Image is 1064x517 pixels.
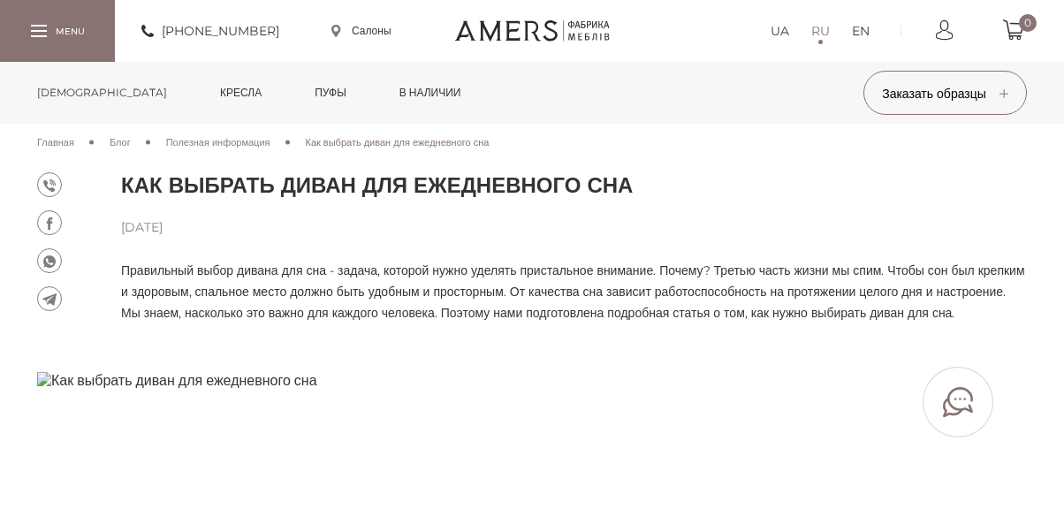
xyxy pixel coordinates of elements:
[121,260,1027,323] p: Правильный выбор дивана для сна - задача, которой нужно уделять пристальное внимание. Почему? Тре...
[771,20,789,42] a: UA
[166,134,270,150] a: Полезная информация
[24,62,180,124] a: [DEMOGRAPHIC_DATA]
[110,134,131,150] a: Блог
[110,136,131,148] span: Блог
[882,86,1008,102] span: Заказать образцы
[331,23,391,39] a: Салоны
[811,20,830,42] a: RU
[386,62,475,124] a: в наличии
[121,172,1027,199] h1: Как выбрать диван для ежедневного сна
[1019,14,1037,32] span: 0
[207,62,275,124] a: Кресла
[121,217,1027,238] span: [DATE]
[863,71,1027,115] button: Заказать образцы
[301,62,360,124] a: Пуфы
[37,134,74,150] a: Главная
[37,136,74,148] span: Главная
[852,20,870,42] a: EN
[166,136,270,148] span: Полезная информация
[141,20,279,42] a: [PHONE_NUMBER]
